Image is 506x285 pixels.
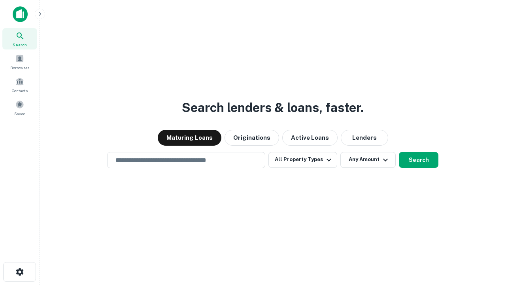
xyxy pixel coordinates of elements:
[282,130,338,146] button: Active Loans
[158,130,221,146] button: Maturing Loans
[341,130,388,146] button: Lenders
[182,98,364,117] h3: Search lenders & loans, faster.
[13,6,28,22] img: capitalize-icon.png
[225,130,279,146] button: Originations
[10,65,29,71] span: Borrowers
[13,42,27,48] span: Search
[2,28,37,49] a: Search
[466,222,506,260] iframe: Chat Widget
[399,152,438,168] button: Search
[14,110,26,117] span: Saved
[340,152,396,168] button: Any Amount
[12,87,28,94] span: Contacts
[2,97,37,118] a: Saved
[2,74,37,95] a: Contacts
[268,152,337,168] button: All Property Types
[2,51,37,72] a: Borrowers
